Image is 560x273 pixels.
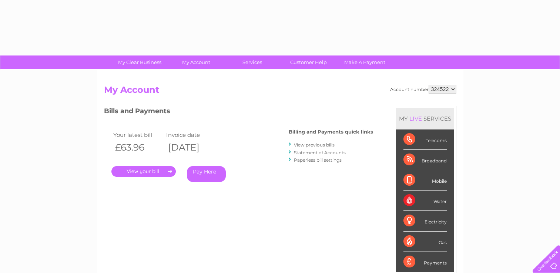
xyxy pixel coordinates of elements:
[403,129,447,150] div: Telecoms
[164,140,218,155] th: [DATE]
[408,115,423,122] div: LIVE
[294,157,342,163] a: Paperless bill settings
[289,129,373,135] h4: Billing and Payments quick links
[334,55,395,69] a: Make A Payment
[403,252,447,272] div: Payments
[396,108,454,129] div: MY SERVICES
[403,170,447,191] div: Mobile
[165,55,227,69] a: My Account
[104,85,456,99] h2: My Account
[104,106,373,119] h3: Bills and Payments
[111,140,165,155] th: £63.96
[111,130,165,140] td: Your latest bill
[294,150,346,155] a: Statement of Accounts
[222,55,283,69] a: Services
[403,232,447,252] div: Gas
[390,85,456,94] div: Account number
[187,166,226,182] a: Pay Here
[111,166,176,177] a: .
[403,191,447,211] div: Water
[109,55,170,69] a: My Clear Business
[403,211,447,231] div: Electricity
[403,150,447,170] div: Broadband
[278,55,339,69] a: Customer Help
[164,130,218,140] td: Invoice date
[294,142,335,148] a: View previous bills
